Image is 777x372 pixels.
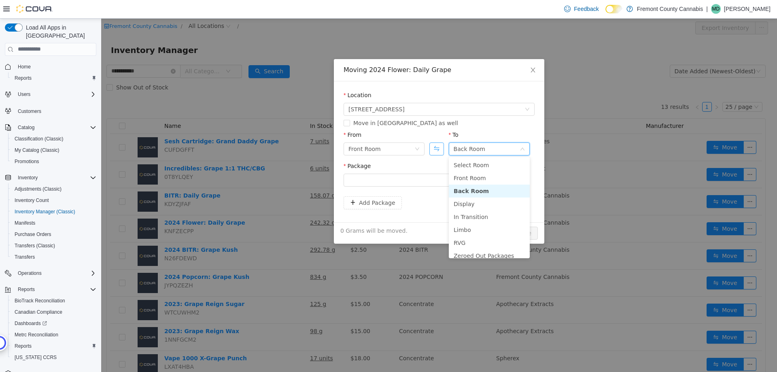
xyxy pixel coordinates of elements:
[242,113,260,119] label: From
[15,106,45,116] a: Customers
[8,183,100,195] button: Adjustments (Classic)
[15,106,96,116] span: Customers
[15,298,65,304] span: BioTrack Reconciliation
[18,64,31,70] span: Home
[348,153,429,166] li: Front Room
[8,318,100,329] a: Dashboards
[724,4,771,14] p: [PERSON_NAME]
[15,242,55,249] span: Transfers (Classic)
[348,231,429,244] li: Zeroed Out Packages
[15,208,75,215] span: Inventory Manager (Classic)
[15,158,39,165] span: Promotions
[11,341,96,351] span: Reports
[11,241,96,251] span: Transfers (Classic)
[18,270,42,276] span: Operations
[420,40,443,63] button: Close
[11,230,55,239] a: Purchase Orders
[712,4,720,14] span: MD
[18,91,30,98] span: Users
[11,73,35,83] a: Reports
[348,113,357,119] label: To
[15,285,38,294] button: Reports
[2,284,100,295] button: Reports
[15,320,47,327] span: Dashboards
[15,123,38,132] button: Catalog
[11,196,52,205] a: Inventory Count
[15,268,45,278] button: Operations
[348,166,429,179] li: Back Room
[15,254,35,260] span: Transfers
[11,353,96,362] span: Washington CCRS
[8,72,100,84] button: Reports
[15,75,32,81] span: Reports
[429,48,435,55] i: icon: close
[247,124,280,136] div: Front Room
[15,173,96,183] span: Inventory
[15,332,58,338] span: Metrc Reconciliation
[2,89,100,100] button: Users
[8,340,100,352] button: Reports
[8,251,100,263] button: Transfers
[706,4,708,14] p: |
[11,296,68,306] a: BioTrack Reconciliation
[11,252,38,262] a: Transfers
[2,122,100,133] button: Catalog
[419,128,424,134] i: icon: down
[15,186,62,192] span: Adjustments (Classic)
[314,128,318,134] i: icon: down
[11,196,96,205] span: Inventory Count
[2,172,100,183] button: Inventory
[11,319,96,328] span: Dashboards
[711,4,721,14] div: Megan Dame
[15,89,96,99] span: Users
[348,179,429,192] li: Display
[8,229,100,240] button: Purchase Orders
[348,205,429,218] li: Limbo
[11,207,96,217] span: Inventory Manager (Classic)
[574,5,599,13] span: Feedback
[242,144,270,151] label: Package
[348,140,429,153] li: Select Room
[11,218,38,228] a: Manifests
[8,240,100,251] button: Transfers (Classic)
[11,296,96,306] span: BioTrack Reconciliation
[239,208,306,217] span: 0 Grams will be moved.
[2,268,100,279] button: Operations
[348,192,429,205] li: In Transition
[18,174,38,181] span: Inventory
[8,145,100,156] button: My Catalog (Classic)
[11,330,96,340] span: Metrc Reconciliation
[348,218,429,231] li: RVG
[23,23,96,40] span: Load All Apps in [GEOGRAPHIC_DATA]
[328,124,342,137] button: Swap
[16,5,53,13] img: Cova
[11,73,96,83] span: Reports
[242,73,270,80] label: Location
[11,145,96,155] span: My Catalog (Classic)
[11,252,96,262] span: Transfers
[15,89,34,99] button: Users
[8,133,100,145] button: Classification (Classic)
[11,134,67,144] a: Classification (Classic)
[11,307,66,317] a: Canadian Compliance
[15,62,96,72] span: Home
[11,157,96,166] span: Promotions
[561,1,602,17] a: Feedback
[15,285,96,294] span: Reports
[15,231,51,238] span: Purchase Orders
[11,145,63,155] a: My Catalog (Classic)
[352,124,384,136] div: Back Room
[11,218,96,228] span: Manifests
[15,309,62,315] span: Canadian Compliance
[11,184,96,194] span: Adjustments (Classic)
[18,124,34,131] span: Catalog
[242,47,433,56] div: Moving 2024 Flower: Daily Grape
[8,352,100,363] button: [US_STATE] CCRS
[8,156,100,167] button: Promotions
[2,61,100,72] button: Home
[15,136,64,142] span: Classification (Classic)
[8,306,100,318] button: Canadian Compliance
[11,230,96,239] span: Purchase Orders
[8,206,100,217] button: Inventory Manager (Classic)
